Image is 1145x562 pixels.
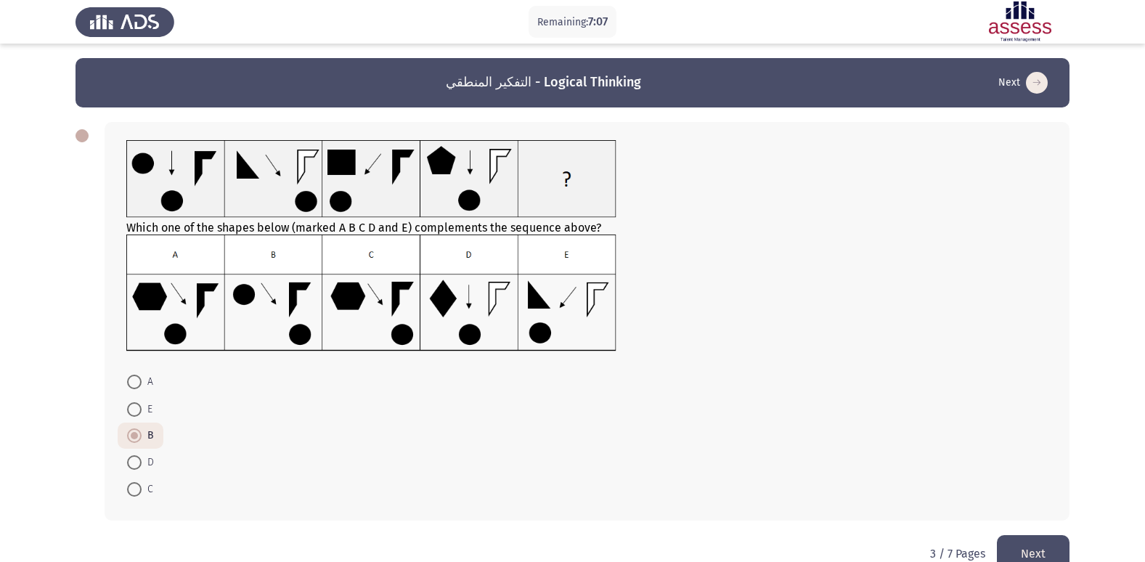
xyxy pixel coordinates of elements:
[588,15,608,28] span: 7:07
[537,13,608,31] p: Remaining:
[142,373,153,391] span: A
[142,454,154,471] span: D
[142,481,153,498] span: C
[930,547,985,561] p: 3 / 7 Pages
[142,427,154,444] span: B
[126,235,616,351] img: UkFYYl8wMDlfQi5wbmcxNjkxMjk2NjMyMzI3.png
[126,140,1048,354] div: Which one of the shapes below (marked A B C D and E) complements the sequence above?
[76,1,174,42] img: Assess Talent Management logo
[126,140,616,218] img: UkFYYl8wMDlfQS5wbmcxNjkxMjk2NjEwODkx.png
[446,73,641,91] h3: التفكير المنطقي - Logical Thinking
[142,401,152,418] span: E
[971,1,1069,42] img: Assessment logo of Assessment En (Focus & 16PD)
[994,71,1052,94] button: load next page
